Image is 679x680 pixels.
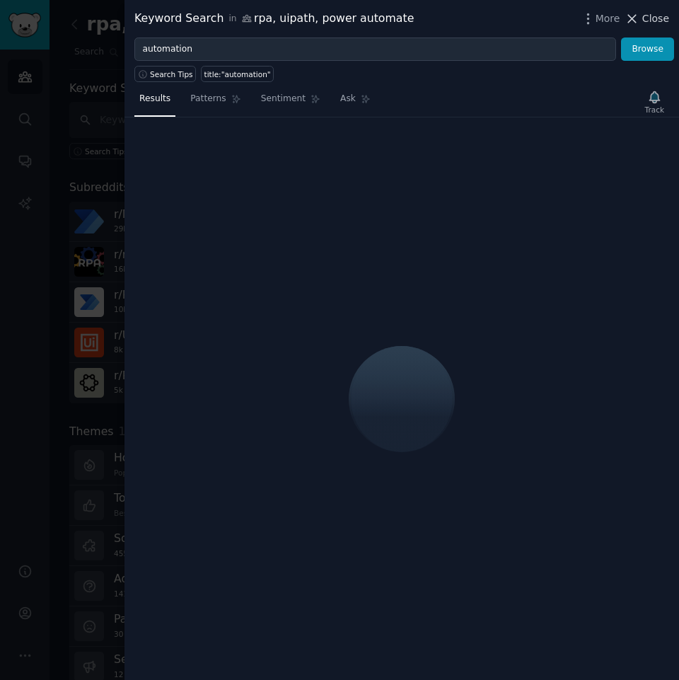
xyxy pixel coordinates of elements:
[596,11,620,26] span: More
[335,88,376,117] a: Ask
[134,88,175,117] a: Results
[228,13,236,25] span: in
[642,11,669,26] span: Close
[261,93,306,105] span: Sentiment
[150,69,193,79] span: Search Tips
[340,93,356,105] span: Ask
[256,88,325,117] a: Sentiment
[134,10,414,28] div: Keyword Search rpa, uipath, power automate
[134,66,196,82] button: Search Tips
[621,38,674,62] button: Browse
[190,93,226,105] span: Patterns
[185,88,245,117] a: Patterns
[201,66,274,82] a: title:"automation"
[581,11,620,26] button: More
[625,11,669,26] button: Close
[134,38,616,62] input: Try a keyword related to your business
[139,93,170,105] span: Results
[204,69,271,79] div: title:"automation"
